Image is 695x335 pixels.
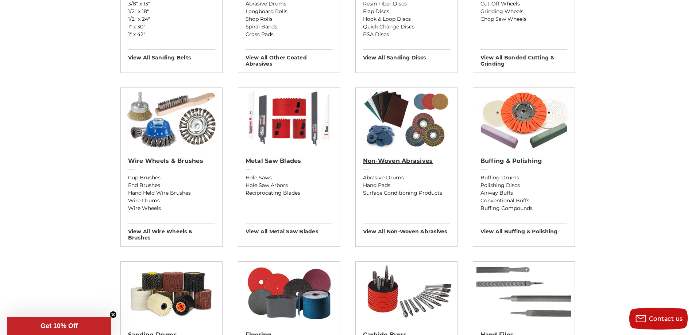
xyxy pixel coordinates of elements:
[128,189,215,197] a: Hand Held Wire Brushes
[480,204,567,212] a: Buffing Compounds
[246,23,332,31] a: Spiral Bands
[480,15,567,23] a: Chop Saw Wheels
[476,262,571,324] img: Hand Files
[128,31,215,38] a: 1" x 42"
[246,189,332,197] a: Reciprocating Blades
[629,308,688,330] button: Contact us
[363,182,450,189] a: Hand Pads
[124,88,219,150] img: Wire Wheels & Brushes
[246,31,332,38] a: Cross Pads
[7,317,111,335] div: Get 10% OffClose teaser
[242,88,336,150] img: Metal Saw Blades
[40,322,78,330] span: Get 10% Off
[246,49,332,67] h3: View All other coated abrasives
[363,223,450,235] h3: View All non-woven abrasives
[480,189,567,197] a: Airway Buffs
[363,189,450,197] a: Surface Conditioning Products
[128,157,215,165] h2: Wire Wheels & Brushes
[480,223,567,235] h3: View All buffing & polishing
[356,262,457,324] img: Carbide Burrs
[363,15,450,23] a: Hook & Loop Discs
[109,311,117,318] button: Close teaser
[246,15,332,23] a: Shop Rolls
[128,49,215,61] h3: View All sanding belts
[128,204,215,212] a: Wire Wheels
[363,31,450,38] a: PSA Discs
[246,223,332,235] h3: View All metal saw blades
[246,157,332,165] h2: Metal Saw Blades
[363,157,450,165] h2: Non-woven Abrasives
[359,88,453,150] img: Non-woven Abrasives
[128,182,215,189] a: End Brushes
[476,88,571,150] img: Buffing & Polishing
[121,262,222,324] img: Sanding Drums
[128,174,215,182] a: Cup Brushes
[128,197,215,204] a: Wire Drums
[128,15,215,23] a: 1/2" x 24"
[128,8,215,15] a: 1/2" x 18"
[128,23,215,31] a: 1" x 30"
[246,8,332,15] a: Longboard Rolls
[649,315,683,322] span: Contact us
[363,49,450,61] h3: View All sanding discs
[480,157,567,165] h2: Buffing & Polishing
[246,182,332,189] a: Hole Saw Arbors
[246,174,332,182] a: Hole Saws
[128,223,215,241] h3: View All wire wheels & brushes
[480,174,567,182] a: Buffing Drums
[363,174,450,182] a: Abrasive Drums
[242,262,336,324] img: Flooring
[480,197,567,204] a: Conventional Buffs
[480,49,567,67] h3: View All bonded cutting & grinding
[363,23,450,31] a: Quick Change Discs
[363,8,450,15] a: Flap Discs
[480,8,567,15] a: Grinding Wheels
[480,182,567,189] a: Polishing Discs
